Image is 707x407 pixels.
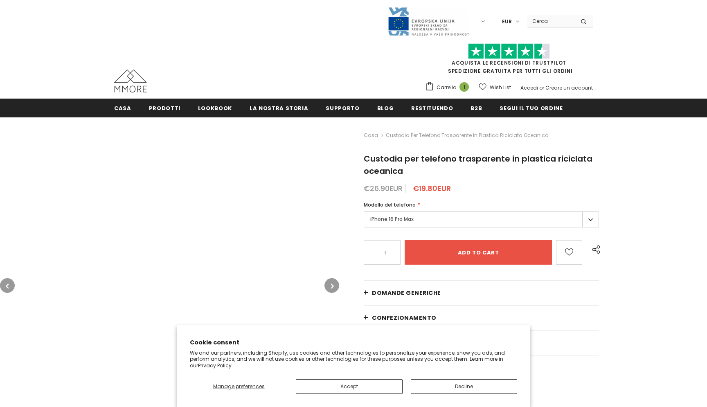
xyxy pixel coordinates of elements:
span: €19.80EUR [413,183,451,193]
a: Blog [377,99,394,117]
span: supporto [326,104,359,112]
span: EUR [502,18,512,26]
span: Lookbook [198,104,232,112]
img: Casi MMORE [114,70,147,92]
a: Restituendo [411,99,453,117]
span: Custodia per telefono trasparente in plastica riciclata oceanica [364,153,592,177]
h2: Cookie consent [190,338,517,347]
span: SPEDIZIONE GRATUITA PER TUTTI GLI ORDINI [425,47,593,74]
label: iPhone 16 Pro Max [364,211,599,227]
span: Manage preferences [213,383,265,390]
a: Javni Razpis [387,18,469,25]
span: or [539,84,544,91]
span: Casa [114,104,131,112]
span: La nostra storia [250,104,308,112]
span: €26.90EUR [364,183,403,193]
button: Manage preferences [190,379,288,394]
span: B2B [471,104,482,112]
input: Search Site [527,15,574,27]
span: Prodotti [149,104,180,112]
a: Privacy Policy [198,362,232,369]
img: Fidati di Pilot Stars [468,43,550,59]
img: Javni Razpis [387,7,469,36]
a: Wish List [479,80,511,94]
span: Carrello [437,83,456,92]
a: Segui il tuo ordine [500,99,563,117]
a: Domande generiche [364,281,599,305]
span: CONFEZIONAMENTO [372,314,437,322]
p: We and our partners, including Shopify, use cookies and other technologies to personalize your ex... [190,350,517,369]
span: 1 [459,82,469,92]
a: Carrello 1 [425,81,473,94]
a: Casa [364,130,378,140]
button: Accept [296,379,402,394]
span: Wish List [490,83,511,92]
a: Acquista le recensioni di TrustPilot [452,59,566,66]
a: Accedi [520,84,538,91]
span: Blog [377,104,394,112]
span: Custodia per telefono trasparente in plastica riciclata oceanica [386,130,549,140]
a: Prodotti [149,99,180,117]
a: CONFEZIONAMENTO [364,306,599,330]
a: Lookbook [198,99,232,117]
a: B2B [471,99,482,117]
span: Restituendo [411,104,453,112]
span: Modello del telefono [364,201,416,208]
span: Domande generiche [372,289,441,297]
a: Casa [114,99,131,117]
a: supporto [326,99,359,117]
a: Creare un account [545,84,593,91]
button: Decline [411,379,517,394]
span: Segui il tuo ordine [500,104,563,112]
a: La nostra storia [250,99,308,117]
input: Add to cart [405,240,552,265]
